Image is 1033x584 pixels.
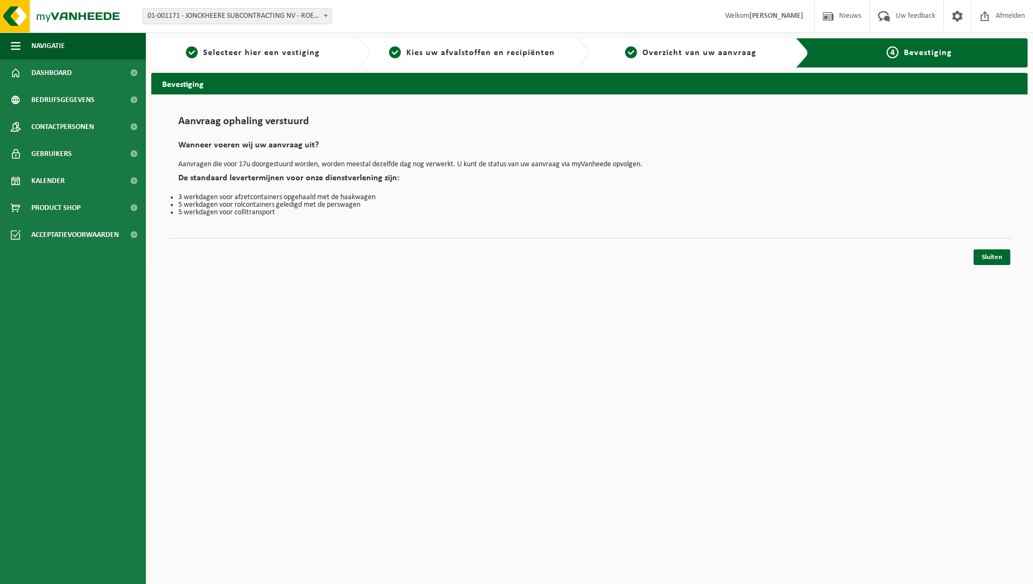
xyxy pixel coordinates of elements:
[974,249,1010,265] a: Sluiten
[749,12,803,20] strong: [PERSON_NAME]
[178,174,1001,188] h2: De standaard levertermijnen voor onze dienstverlening zijn:
[31,140,72,167] span: Gebruikers
[642,49,756,57] span: Overzicht van uw aanvraag
[178,141,1001,155] h2: Wanneer voeren wij uw aanvraag uit?
[31,194,81,221] span: Product Shop
[178,161,1001,168] p: Aanvragen die voor 17u doorgestuurd worden, worden meestal dezelfde dag nog verwerkt. U kunt de s...
[31,32,65,59] span: Navigatie
[595,46,787,59] a: 3Overzicht van uw aanvraag
[5,560,180,584] iframe: chat widget
[178,194,1001,201] li: 3 werkdagen voor afzetcontainers opgehaald met de haakwagen
[904,49,952,57] span: Bevestiging
[31,86,95,113] span: Bedrijfsgegevens
[151,73,1028,94] h2: Bevestiging
[625,46,637,58] span: 3
[389,46,401,58] span: 2
[31,59,72,86] span: Dashboard
[178,209,1001,216] li: 5 werkdagen voor collitransport
[143,8,332,24] span: 01-001171 - JONCKHEERE SUBCONTRACTING NV - ROESELARE
[887,46,898,58] span: 4
[31,167,65,194] span: Kalender
[203,49,320,57] span: Selecteer hier een vestiging
[157,46,349,59] a: 1Selecteer hier een vestiging
[406,49,555,57] span: Kies uw afvalstoffen en recipiënten
[178,201,1001,209] li: 5 werkdagen voor rolcontainers geledigd met de perswagen
[143,9,331,24] span: 01-001171 - JONCKHEERE SUBCONTRACTING NV - ROESELARE
[178,116,1001,133] h1: Aanvraag ophaling verstuurd
[31,113,94,140] span: Contactpersonen
[376,46,568,59] a: 2Kies uw afvalstoffen en recipiënten
[31,221,119,248] span: Acceptatievoorwaarden
[186,46,198,58] span: 1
